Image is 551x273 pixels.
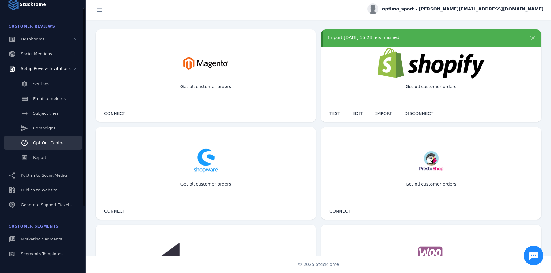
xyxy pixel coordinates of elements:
[21,188,57,192] span: Publish to Website
[401,176,462,192] div: Get all customer orders
[176,79,236,95] div: Get all customer orders
[98,205,131,217] button: CONNECT
[4,183,82,197] a: Publish to Website
[33,126,55,130] span: Campaigns
[329,209,351,213] span: CONNECT
[33,155,46,160] span: Report
[4,136,82,150] a: Opt-Out Contact
[329,111,340,116] span: TEST
[298,261,339,268] span: © 2025 StackTome
[176,176,236,192] div: Get all customer orders
[4,247,82,261] a: Segments Templates
[21,173,67,178] span: Publish to Social Media
[9,24,55,29] span: Customer Reviews
[4,107,82,120] a: Subject lines
[21,252,63,256] span: Segments Templates
[328,34,515,41] div: Import [DATE] 15:23 has finished
[367,3,544,14] button: optima_sport - [PERSON_NAME][EMAIL_ADDRESS][DOMAIN_NAME]
[4,198,82,212] a: Generate Support Tickets
[323,107,346,120] button: TEST
[9,224,59,229] span: Customer Segments
[104,209,125,213] span: CONNECT
[378,48,485,79] img: shopify.png
[191,145,221,176] img: shopware.png
[382,6,544,12] span: optima_sport - [PERSON_NAME][EMAIL_ADDRESS][DOMAIN_NAME]
[404,111,433,116] span: DISCONNECT
[375,111,392,116] span: IMPORT
[175,48,236,79] img: magento.png
[4,151,82,164] a: Report
[4,92,82,106] a: Email templates
[367,3,378,14] img: profile.jpg
[21,52,52,56] span: Social Mentions
[33,96,66,101] span: Email templates
[323,205,357,217] button: CONNECT
[21,37,45,41] span: Dashboards
[398,107,439,120] button: DISCONNECT
[104,111,125,116] span: CONNECT
[369,107,398,120] button: IMPORT
[4,121,82,135] a: Campaigns
[33,82,49,86] span: Settings
[33,140,66,145] span: Opt-Out Contact
[20,1,46,8] strong: StackTome
[98,107,131,120] button: CONNECT
[401,79,462,95] div: Get all customer orders
[352,111,363,116] span: EDIT
[21,237,62,241] span: Marketing Segments
[4,169,82,182] a: Publish to Social Media
[4,233,82,246] a: Marketing Segments
[21,202,72,207] span: Generate Support Tickets
[346,107,369,120] button: EDIT
[21,66,71,71] span: Setup Review Invitations
[33,111,59,116] span: Subject lines
[417,145,445,176] img: prestashop.png
[4,77,82,91] a: Settings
